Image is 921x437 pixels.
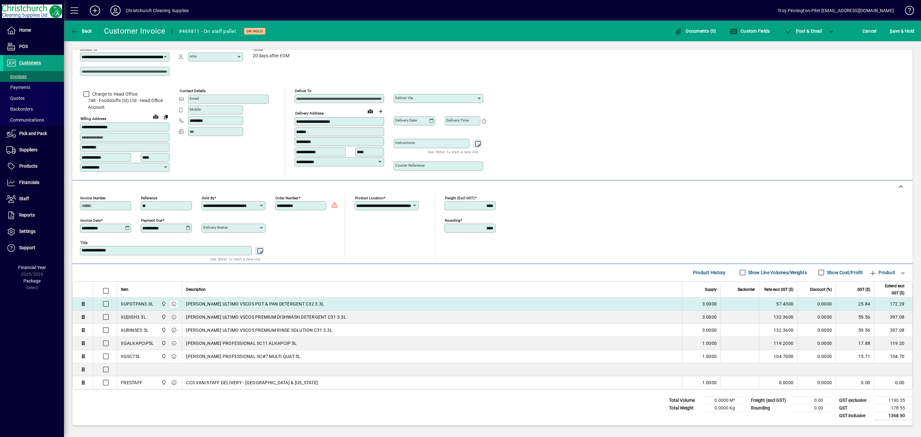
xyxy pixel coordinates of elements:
td: 0.00 [792,404,831,412]
td: 59.56 [836,311,874,324]
div: IIUDISH3.3L [121,314,146,320]
td: 15.71 [836,350,874,363]
td: Freight (excl GST) [748,396,792,404]
button: Product History [690,267,728,278]
span: [PERSON_NAME] PROFESSIONAL SC#7 MULTI QUAT 5L [186,353,301,360]
mat-label: Reference [141,195,157,200]
span: 1.0000 [702,353,717,360]
td: 0.0000 Kg [704,404,743,412]
mat-label: Sold by [202,195,214,200]
div: IIURINSE3.3L [121,327,149,333]
mat-hint: Use 'Enter' to start a new line [210,255,260,263]
a: Communications [3,115,64,125]
mat-label: Product location [355,195,383,200]
td: 59.56 [836,324,874,337]
span: P [796,28,799,34]
mat-label: Delivery time [446,118,469,123]
td: 0.0000 [797,350,836,363]
div: 132.3600 [763,327,793,333]
span: Support [19,245,35,250]
a: POS [3,39,64,55]
span: Item [121,286,129,293]
span: Product History [693,267,726,278]
td: 0.00 [874,376,912,389]
span: Extend excl GST ($) [878,282,904,297]
button: Save & Hold [888,25,916,37]
span: 3.0000 [702,314,717,320]
td: 0.00 [792,396,831,404]
span: Christchurch Cleaning Supplies Ltd [160,379,167,386]
span: [PERSON_NAME] ULTIMO VSCOS PREMIUM DISHWASH DETERGENT C31 3.3L [186,314,346,320]
td: 1368.90 [874,412,913,420]
a: Staff [3,191,64,207]
a: Payments [3,82,64,93]
span: [PERSON_NAME] PROFESSIONAL SC11 ALKAPCIP 5L [186,340,297,346]
div: 104.7000 [763,353,793,360]
button: Back [69,25,94,37]
span: Christchurch Cleaning Supplies Ltd [160,340,167,347]
mat-label: Title [80,240,88,245]
button: Add [85,5,105,16]
span: [PERSON_NAME] ULTIMO VSCOS POT & PAN DETERGENT C32 3.3L [186,301,324,307]
mat-label: Deliver To [295,89,311,93]
td: 397.08 [874,311,912,324]
td: 178.55 [874,404,913,412]
td: 0.0000 [797,298,836,311]
span: ost & Email [785,28,822,34]
td: 0.0000 [797,337,836,350]
mat-label: Deliver via [395,96,413,100]
span: Backorders [6,107,33,112]
span: ave & Hold [890,26,914,36]
a: Reports [3,207,64,223]
span: 1.0000 [702,340,717,346]
mat-label: Payment due [141,218,162,222]
mat-label: Email [190,96,199,101]
div: Troy Pinnington-Pilet [EMAIL_ADDRESS][DOMAIN_NAME] [778,5,894,16]
label: Show Line Volumes/Weights [747,269,807,276]
span: Invoices [6,74,27,79]
div: Customer Invoice [104,26,166,36]
td: 0.0000 M³ [704,396,743,404]
div: FRESTAFF [121,379,142,386]
div: IIUPOTPAN3.3L [121,301,153,307]
span: Documents (0) [675,28,716,34]
div: 119.2000 [763,340,793,346]
a: Settings [3,224,64,240]
span: 3.0000 [702,327,717,333]
mat-label: Courier Reference [395,163,425,168]
td: 0.0000 [797,324,836,337]
button: Product [866,267,898,278]
button: Cancel [861,25,878,37]
span: 748 - Foodstuffs (SI) Ltd - Head Office Account [80,97,169,111]
mat-hint: Use 'Enter' to start a new line [428,148,478,155]
span: Financial Year [18,265,46,270]
mat-label: Instructions [395,140,415,145]
span: Products [19,163,37,169]
mat-label: Attn [190,54,197,59]
a: Knowledge Base [900,1,913,22]
span: GST ($) [857,286,870,293]
span: Suppliers [19,147,37,152]
span: Christchurch Cleaning Supplies Ltd [160,353,167,360]
td: 172.29 [874,298,912,311]
td: 1190.35 [874,396,913,404]
span: Description [186,286,206,293]
span: On hold [247,29,263,33]
td: Rounding [748,404,792,412]
span: Custom Fields [730,28,770,34]
button: Post & Email [782,25,825,37]
span: S [890,28,892,34]
mat-label: Freight (excl GST) [445,195,475,200]
span: Cancel [862,26,877,36]
a: Quotes [3,93,64,104]
span: Back [71,28,92,34]
td: 17.88 [836,337,874,350]
span: Pick and Pack [19,131,47,136]
button: Custom Fields [728,25,772,37]
span: Package [23,278,41,283]
span: Financials [19,180,39,185]
span: POS [19,44,28,49]
a: Financials [3,175,64,191]
td: 0.0000 [797,311,836,324]
mat-label: Delivery date [395,118,417,123]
